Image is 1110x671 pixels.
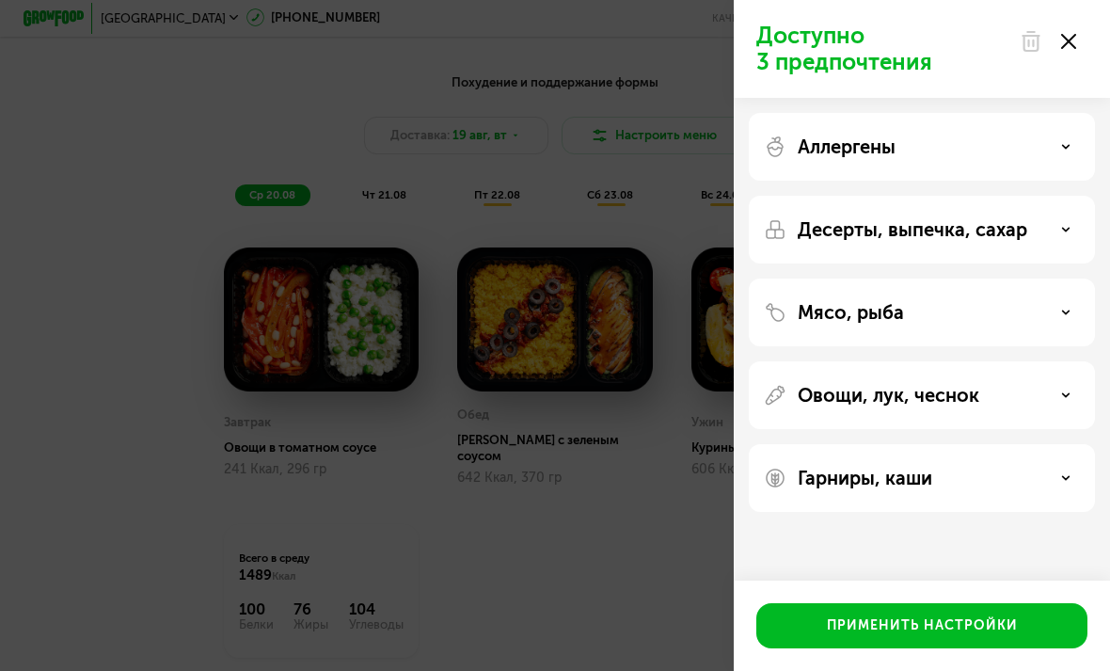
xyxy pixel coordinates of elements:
p: Доступно 3 предпочтения [756,23,1008,75]
div: Применить настройки [827,616,1018,635]
p: Десерты, выпечка, сахар [798,218,1027,241]
p: Аллергены [798,136,896,158]
p: Гарниры, каши [798,467,932,489]
button: Применить настройки [756,603,1087,648]
p: Овощи, лук, чеснок [798,384,979,407]
p: Мясо, рыба [798,301,904,324]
